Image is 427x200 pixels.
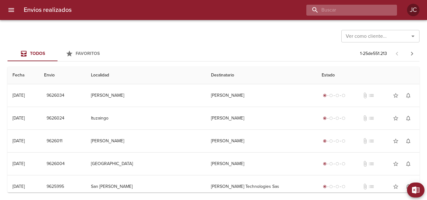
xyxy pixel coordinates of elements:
[342,116,345,120] span: radio_button_unchecked
[329,94,333,97] span: radio_button_unchecked
[323,94,327,97] span: radio_button_checked
[86,84,206,107] td: [PERSON_NAME]
[362,138,368,144] span: No tiene documentos adjuntos
[329,162,333,166] span: radio_button_unchecked
[13,93,25,98] div: [DATE]
[405,115,411,121] span: notifications_none
[206,130,317,152] td: [PERSON_NAME]
[342,162,345,166] span: radio_button_unchecked
[8,46,108,61] div: Tabs Envios
[389,89,402,102] button: Agregar a favoritos
[342,185,345,188] span: radio_button_unchecked
[335,162,339,166] span: radio_button_unchecked
[389,50,404,56] span: Pagina anterior
[405,138,411,144] span: notifications_none
[4,2,19,17] button: menu
[393,161,399,167] span: star_border
[206,84,317,107] td: [PERSON_NAME]
[402,112,414,124] button: Activar notificaciones
[323,162,327,166] span: radio_button_checked
[389,158,402,170] button: Agregar a favoritos
[8,66,39,84] th: Fecha
[13,115,25,121] div: [DATE]
[409,32,417,41] button: Abrir
[86,66,206,84] th: Localidad
[206,66,317,84] th: Destinatario
[86,107,206,129] td: Ituzaingo
[39,66,86,84] th: Envio
[393,115,399,121] span: star_border
[389,135,402,147] button: Agregar a favoritos
[44,90,67,101] button: 9626034
[86,153,206,175] td: [GEOGRAPHIC_DATA]
[407,4,419,16] div: Abrir información de usuario
[335,139,339,143] span: radio_button_unchecked
[402,180,414,193] button: Activar notificaciones
[362,161,368,167] span: No tiene documentos adjuntos
[206,153,317,175] td: [PERSON_NAME]
[322,183,347,190] div: Generado
[317,66,419,84] th: Estado
[335,94,339,97] span: radio_button_unchecked
[24,5,72,15] h6: Envios realizados
[44,135,65,147] button: 9626011
[86,175,206,198] td: San [PERSON_NAME]
[402,158,414,170] button: Activar notificaciones
[407,4,419,16] div: JC
[404,46,419,61] span: Pagina siguiente
[389,180,402,193] button: Agregar a favoritos
[44,113,67,124] button: 9626024
[342,94,345,97] span: radio_button_unchecked
[322,138,347,144] div: Generado
[322,115,347,121] div: Generado
[47,160,65,168] span: 9626004
[44,181,67,193] button: 9625995
[47,115,64,122] span: 9626024
[362,183,368,190] span: No tiene documentos adjuntos
[368,138,374,144] span: No tiene pedido asociado
[362,92,368,99] span: No tiene documentos adjuntos
[405,161,411,167] span: notifications_none
[47,137,63,145] span: 9626011
[322,92,347,99] div: Generado
[368,115,374,121] span: No tiene pedido asociado
[206,107,317,129] td: [PERSON_NAME]
[405,183,411,190] span: notifications_none
[323,185,327,188] span: radio_button_checked
[402,135,414,147] button: Activar notificaciones
[329,116,333,120] span: radio_button_unchecked
[329,139,333,143] span: radio_button_unchecked
[47,92,64,100] span: 9626034
[322,161,347,167] div: Generado
[360,51,387,57] p: 1 - 25 de 551.213
[47,183,64,191] span: 9625995
[13,138,25,144] div: [DATE]
[76,51,100,56] span: Favoritos
[13,184,25,189] div: [DATE]
[206,175,317,198] td: [PERSON_NAME] Technologies Sas
[407,183,424,198] button: Exportar Excel
[362,115,368,121] span: No tiene documentos adjuntos
[44,158,67,170] button: 9626004
[335,116,339,120] span: radio_button_unchecked
[342,139,345,143] span: radio_button_unchecked
[86,130,206,152] td: [PERSON_NAME]
[368,161,374,167] span: No tiene pedido asociado
[30,51,45,56] span: Todos
[368,183,374,190] span: No tiene pedido asociado
[393,92,399,99] span: star_border
[323,116,327,120] span: radio_button_checked
[389,112,402,124] button: Agregar a favoritos
[393,138,399,144] span: star_border
[393,183,399,190] span: star_border
[329,185,333,188] span: radio_button_unchecked
[335,185,339,188] span: radio_button_unchecked
[13,161,25,166] div: [DATE]
[306,5,386,16] input: buscar
[368,92,374,99] span: No tiene pedido asociado
[405,92,411,99] span: notifications_none
[402,89,414,102] button: Activar notificaciones
[323,139,327,143] span: radio_button_checked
